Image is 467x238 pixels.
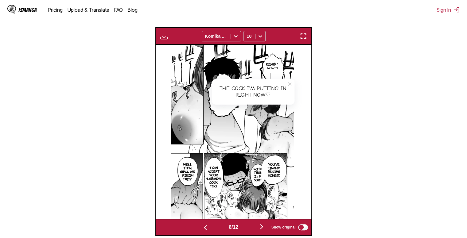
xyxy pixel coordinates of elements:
a: Blog [128,7,138,13]
input: Show original [298,224,308,230]
img: Next page [258,223,265,230]
span: 6 / 12 [229,225,238,230]
img: IsManga Logo [7,5,16,13]
div: The cock I'm putting in right now♡ [212,79,294,105]
p: With this, I」m sure [251,166,264,183]
img: Previous page [202,224,209,231]
p: Well then, shall we finish this? [178,161,197,182]
p: I can accept your husband's cock, too. [204,164,223,189]
button: close-tooltip [285,79,294,89]
a: Upload & Translate [68,7,109,13]
span: Show original [271,225,296,229]
p: Right now [265,61,277,71]
p: You've finally become honest. [265,161,283,178]
div: IsManga [18,7,37,13]
a: Pricing [48,7,63,13]
img: Download translated images [160,33,168,40]
img: Manga Panel [171,45,294,219]
a: IsManga LogoIsManga [7,5,48,15]
button: Sign In [437,7,460,13]
img: Enter fullscreen [300,33,307,40]
img: Sign out [453,7,460,13]
a: FAQ [114,7,123,13]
